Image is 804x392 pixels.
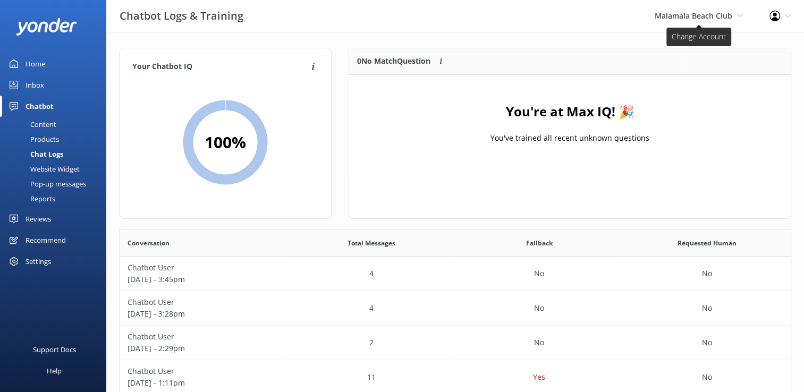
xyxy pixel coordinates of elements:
span: Fallback [526,238,552,248]
div: row [120,257,791,291]
p: 2 [369,337,374,348]
div: Website Widget [6,161,80,176]
a: Content [6,117,106,132]
div: Content [6,117,56,132]
div: row [120,326,791,360]
p: No [534,268,544,279]
p: Chatbot User [128,365,280,377]
p: 4 [369,268,374,279]
p: Chatbot User [128,331,280,343]
img: yonder-white-logo.png [16,18,77,36]
div: Pop-up messages [6,176,86,191]
p: Chatbot User [128,262,280,274]
p: 11 [367,371,376,383]
p: [DATE] - 2:29pm [128,343,280,354]
h4: Your Chatbot IQ [132,61,308,73]
a: Website Widget [6,161,106,176]
span: Total Messages [348,238,395,248]
div: Reviews [26,208,51,229]
div: Chat Logs [6,147,63,161]
p: No [702,337,712,348]
a: Chat Logs [6,147,106,161]
span: Malamala Beach Club [655,11,732,21]
h2: 100 % [205,130,246,155]
div: Inbox [26,74,44,96]
p: No [702,268,712,279]
div: Chatbot [26,96,54,117]
div: Settings [26,251,51,272]
h3: Chatbot Logs & Training [120,7,243,24]
div: Reports [6,191,55,206]
p: [DATE] - 3:45pm [128,274,280,285]
p: No [702,371,712,383]
p: You've trained all recent unknown questions [490,132,649,144]
p: Chatbot User [128,296,280,308]
p: 0 No Match Question [357,55,430,67]
div: Products [6,132,59,147]
div: Home [26,53,45,74]
span: Conversation [128,238,170,248]
p: No [534,337,544,348]
p: No [534,302,544,314]
span: Requested Human [678,238,737,248]
div: grid [349,75,791,181]
div: row [120,291,791,326]
p: Yes [533,371,545,383]
p: [DATE] - 1:11pm [128,377,280,389]
h4: You're at Max IQ! 🎉 [506,101,634,122]
a: Pop-up messages [6,176,106,191]
div: Recommend [26,229,66,251]
p: 4 [369,302,374,314]
a: Products [6,132,106,147]
div: Help [47,360,62,381]
p: [DATE] - 3:28pm [128,308,280,320]
p: No [702,302,712,314]
a: Reports [6,191,106,206]
div: Support Docs [33,339,76,360]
